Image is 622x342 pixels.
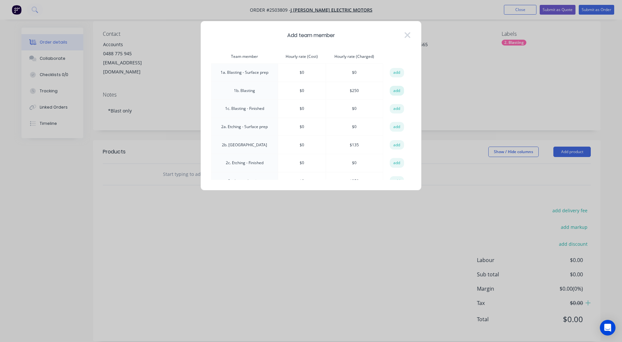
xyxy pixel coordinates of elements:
td: $ 0 [278,136,326,154]
td: 3a. Laser cleaning [211,172,278,190]
td: $ 0 [278,118,326,136]
div: Open Intercom Messenger [600,320,615,335]
td: $ 0 [278,64,326,82]
th: Team member [211,50,278,64]
td: 2a. Etching - Surface prep [211,118,278,136]
td: $ 0 [326,100,383,118]
td: 2c. Etching - Finished [211,154,278,172]
td: 1c. Blasting - Finished [211,100,278,118]
td: $ 0 [278,172,326,190]
td: $ 0 [326,118,383,136]
button: add [390,176,404,186]
span: Add team member [287,32,335,39]
td: $ 250 [326,82,383,100]
button: add [390,158,404,168]
th: Hourly rate (Charged) [326,50,383,64]
td: 1a. Blasting - Surface prep [211,64,278,82]
td: $ 250 [326,172,383,190]
button: add [390,140,404,150]
td: $ 0 [278,82,326,100]
td: 1b. Blasting [211,82,278,100]
td: $ 0 [278,100,326,118]
button: add [390,122,404,132]
td: $ 0 [326,154,383,172]
th: Hourly rate (Cost) [278,50,326,64]
th: action [383,50,411,64]
td: 2b. [GEOGRAPHIC_DATA] [211,136,278,154]
button: add [390,68,404,78]
td: $ 0 [326,64,383,82]
td: $ 135 [326,136,383,154]
button: add [390,86,404,96]
td: $ 0 [278,154,326,172]
button: add [390,104,404,114]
